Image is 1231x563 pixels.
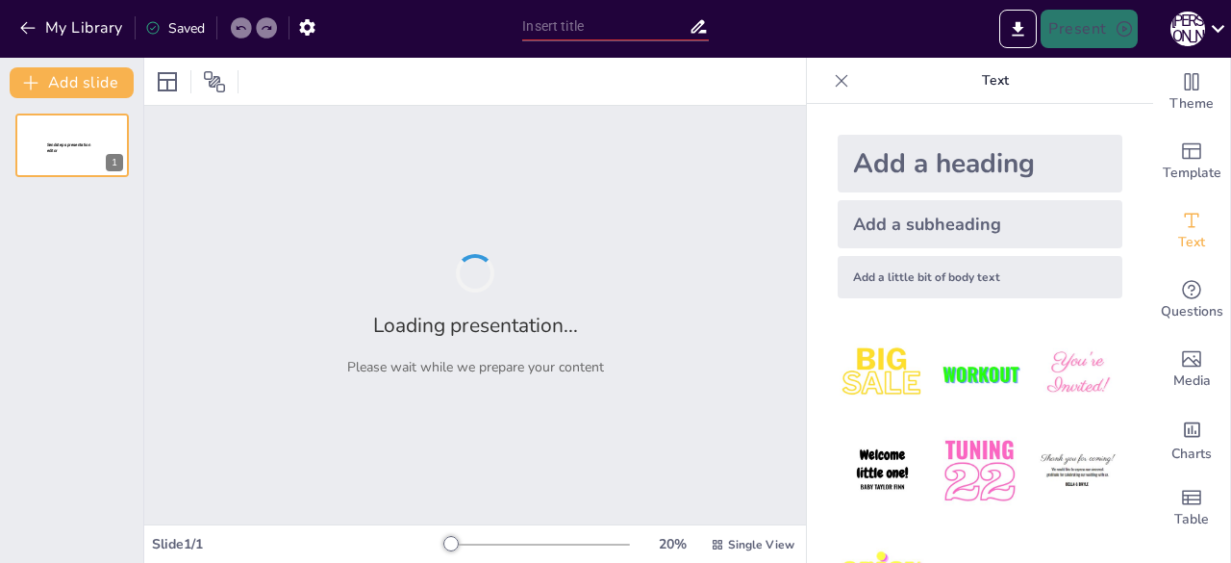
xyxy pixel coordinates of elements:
span: Single View [728,537,794,552]
input: Insert title [522,13,688,40]
div: Layout [152,66,183,97]
span: Template [1163,163,1221,184]
button: Add slide [10,67,134,98]
span: Position [203,70,226,93]
img: 6.jpeg [1033,426,1122,516]
div: 20 % [649,535,695,553]
p: Please wait while we prepare your content [347,358,604,376]
span: Sendsteps presentation editor [47,142,90,153]
div: О [PERSON_NAME] [1170,12,1205,46]
div: Add text boxes [1153,196,1230,266]
div: 1 [15,114,129,177]
div: Add a heading [838,135,1122,192]
img: 4.jpeg [838,426,927,516]
div: Add a subheading [838,200,1122,248]
div: Saved [145,19,205,38]
span: Questions [1161,301,1223,322]
img: 1.jpeg [838,329,927,419]
p: Text [857,58,1134,104]
div: Add images, graphics, shapes or video [1153,335,1230,404]
span: Charts [1171,444,1212,465]
button: My Library [14,13,131,43]
button: Export to PowerPoint [999,10,1037,48]
img: 3.jpeg [1033,329,1122,419]
div: Add charts and graphs [1153,404,1230,473]
button: О [PERSON_NAME] [1170,10,1205,48]
img: 5.jpeg [935,426,1024,516]
h2: Loading presentation... [373,312,578,339]
div: 1 [106,154,123,171]
img: 2.jpeg [935,329,1024,419]
div: Get real-time input from your audience [1153,266,1230,335]
div: Change the overall theme [1153,58,1230,127]
span: Media [1173,371,1211,392]
div: Slide 1 / 1 [152,535,445,553]
div: Add a little bit of body text [838,256,1122,298]
span: Theme [1169,93,1214,115]
div: Add ready made slides [1153,127,1230,196]
button: Present [1041,10,1137,48]
span: Table [1174,509,1209,530]
span: Text [1178,232,1205,253]
div: Add a table [1153,473,1230,543]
